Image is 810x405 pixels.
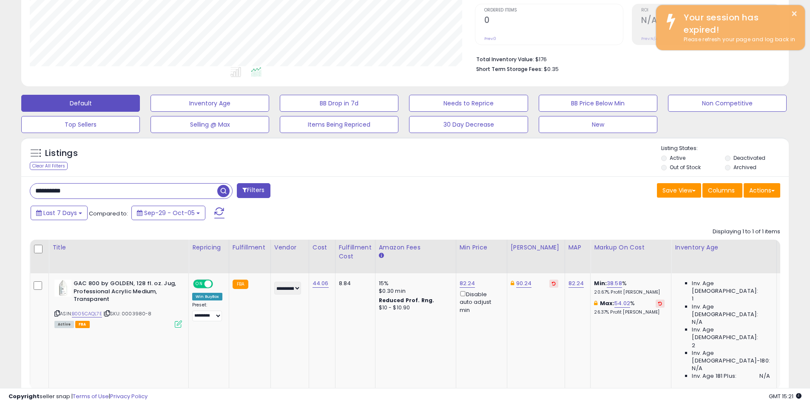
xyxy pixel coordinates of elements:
a: 90.24 [516,279,532,288]
label: Archived [733,164,756,171]
span: Inv. Age [DEMOGRAPHIC_DATA]: [692,326,770,341]
small: FBA [233,280,248,289]
label: Deactivated [733,154,765,161]
span: 2025-10-14 15:21 GMT [769,392,801,400]
button: Save View [657,183,701,198]
b: Max: [600,299,615,307]
li: $176 [476,54,774,64]
div: Your session has expired! [677,11,799,36]
p: Listing States: [661,144,789,153]
button: BB Drop in 7d [280,95,398,112]
button: × [791,8,798,19]
span: N/A [692,318,702,326]
div: Vendor [274,243,305,252]
img: 31EMVq7d0nL._SL40_.jpg [54,280,71,297]
div: Amazon Fees [379,243,452,252]
b: Short Term Storage Fees: [476,65,543,73]
span: OFF [212,280,225,288]
button: Filters [237,183,270,198]
b: GAC 800 by GOLDEN, 128 fl. oz. Jug, Professional Acrylic Medium, Transparent [74,280,177,306]
label: Active [670,154,685,161]
div: Disable auto adjust min [460,289,500,314]
a: Terms of Use [73,392,109,400]
span: 2 [692,342,695,349]
span: ROI [641,8,780,13]
div: Please refresh your page and log back in [677,36,799,44]
small: Prev: 0 [484,36,496,41]
strong: Copyright [9,392,40,400]
div: Displaying 1 to 1 of 1 items [713,228,780,236]
div: Inventory Age [675,243,773,252]
button: Last 7 Days [31,206,88,220]
button: New [539,116,657,133]
div: Preset: [192,302,222,321]
div: Repricing [192,243,225,252]
a: Privacy Policy [110,392,148,400]
div: Min Price [460,243,503,252]
span: Compared to: [89,210,128,218]
span: Ordered Items [484,8,623,13]
div: $10 - $10.90 [379,304,449,312]
th: CSV column name: cust_attr_2_Vendor [270,240,309,273]
button: Items Being Repriced [280,116,398,133]
span: ON [194,280,205,288]
button: Selling @ Max [151,116,269,133]
span: N/A [759,372,770,380]
div: % [594,280,665,295]
a: 82.24 [568,279,584,288]
span: Inv. Age [DEMOGRAPHIC_DATA]: [692,280,770,295]
p: 26.37% Profit [PERSON_NAME] [594,309,665,315]
a: 38.58 [607,279,622,288]
span: 1 [692,295,693,303]
div: ASIN: [54,280,182,327]
button: Needs to Reprice [409,95,528,112]
div: 15% [379,280,449,287]
button: Sep-29 - Oct-05 [131,206,205,220]
div: $0.30 min [379,287,449,295]
button: Top Sellers [21,116,140,133]
div: Fulfillment [233,243,267,252]
div: Win BuyBox [192,293,222,300]
span: Inv. Age [DEMOGRAPHIC_DATA]: [692,303,770,318]
div: Title [52,243,185,252]
button: Non Competitive [668,95,787,112]
div: 8.84 [339,280,369,287]
div: Fulfillment Cost [339,243,372,261]
p: 20.67% Profit [PERSON_NAME] [594,289,665,295]
div: [PERSON_NAME] [511,243,561,252]
button: 30 Day Decrease [409,116,528,133]
h2: 0 [484,15,623,27]
button: Inventory Age [151,95,269,112]
small: (0%) [780,288,792,295]
small: Prev: N/A [641,36,658,41]
b: Reduced Prof. Rng. [379,297,435,304]
a: 44.06 [313,279,329,288]
b: Total Inventory Value: [476,56,534,63]
div: Markup on Cost [594,243,668,252]
h2: N/A [641,15,780,27]
div: Cost [313,243,332,252]
span: Last 7 Days [43,209,77,217]
span: FBA [75,321,90,328]
span: N/A [692,365,702,372]
small: Amazon Fees. [379,252,384,260]
a: 82.24 [460,279,475,288]
div: % [594,300,665,315]
span: Inv. Age 181 Plus: [692,372,736,380]
span: Columns [708,186,735,195]
span: $0.35 [544,65,559,73]
th: The percentage added to the cost of goods (COGS) that forms the calculator for Min & Max prices. [591,240,671,273]
div: seller snap | | [9,393,148,401]
button: Default [21,95,140,112]
span: All listings currently available for purchase on Amazon [54,321,74,328]
label: Out of Stock [670,164,701,171]
a: B005CAQL7E [72,310,102,317]
button: BB Price Below Min [539,95,657,112]
span: Sep-29 - Oct-05 [144,209,195,217]
div: Clear All Filters [30,162,68,170]
button: Actions [744,183,780,198]
b: Min: [594,279,607,287]
div: MAP [568,243,587,252]
span: | SKU: 0003980-8 [103,310,152,317]
a: 54.02 [614,299,630,308]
